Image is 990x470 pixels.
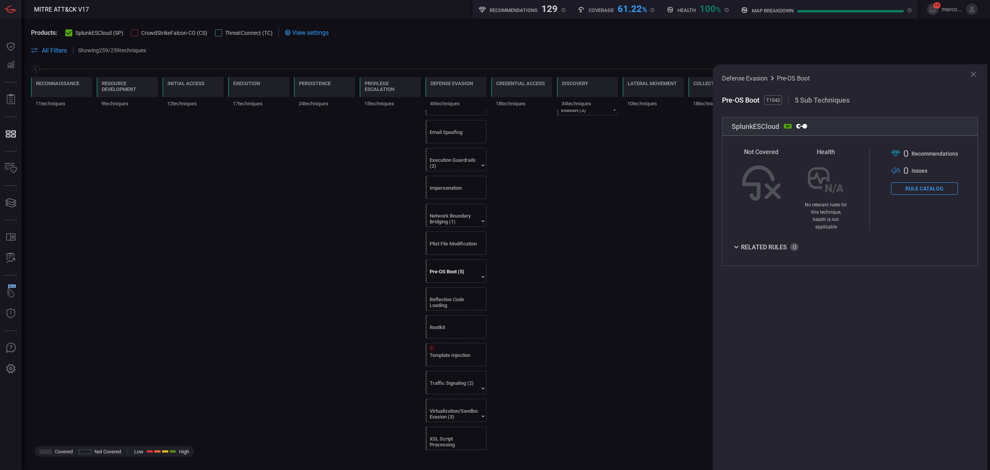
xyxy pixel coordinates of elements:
div: T1620: Reflective Code Loading (Not covered) [425,287,486,310]
button: Rule Catalog [891,182,958,195]
div: T1542: Pre-OS Boot (Not covered) [425,259,486,283]
div: TA0043: Reconnaissance [31,77,92,110]
div: 11 techniques [31,97,92,110]
div: Template Injection [430,352,478,364]
span: Pre-OS Boot [777,75,810,82]
div: TA0008: Lateral Movement [623,77,684,110]
span: 0 [903,165,908,176]
span: All Filters [42,47,67,54]
span: 15 [934,2,940,9]
div: Collection [693,81,723,86]
span: 0 [903,148,908,159]
div: 10 techniques [623,97,684,110]
div: Persistence [299,81,331,86]
button: Threat Intelligence [2,304,20,323]
button: SplunkESCloud (SP) [65,29,123,36]
span: CrowdStrikeFalcon-CO (CS) [141,30,207,36]
button: Related Rules [732,242,799,252]
div: Resource Development [102,81,153,92]
div: Initial Access [167,81,205,86]
div: 18 techniques [688,97,749,110]
span: Issue s [911,168,927,174]
span: View settings [292,29,329,36]
button: Cards [2,194,20,212]
div: Plist File Modification [430,241,478,252]
div: T1599: Network Boundary Bridging (Not covered) [425,204,486,227]
div: T1220: XSL Script Processing (Not covered) [425,427,486,450]
div: Credential Access [496,81,545,86]
button: Detections [2,56,20,74]
span: % [716,5,721,14]
div: 100 [700,3,721,13]
div: 12 techniques [162,97,224,110]
div: Discovery [562,81,588,86]
span: Not Covered [744,148,778,156]
div: Reflective Code Loading [430,297,478,308]
div: Lateral Movement [628,81,677,86]
h5: map breakdown [752,8,794,14]
span: No relevant rules for this technique, health is not applicable [805,202,847,230]
span: High [179,449,189,455]
div: T1656: Impersonation (Not covered) [425,176,486,199]
button: ThreatConnect (TC) [215,29,273,36]
button: 15 [927,3,939,15]
div: TA0004: Privilege Escalation [360,77,421,110]
span: marco.[PERSON_NAME] [942,6,963,12]
button: Reports [2,90,20,109]
div: 18 techniques [491,97,552,110]
button: Preferences [2,360,20,378]
div: TA0002: Execution [228,77,289,110]
button: Dashboard [2,37,20,56]
div: SplunkESCloud [722,117,978,136]
div: T1205: Traffic Signaling (Not covered) [425,371,486,394]
h5: Health [678,7,696,13]
span: Low [134,449,143,455]
div: Network Boundary Bridging (1) [430,213,478,225]
h5: Coverage [589,7,614,13]
div: TA0007: Discovery [557,77,618,110]
button: MITRE - Detection Posture [2,125,20,143]
div: 15 techniques [360,97,421,110]
span: Recommendation s [911,151,958,157]
div: TA0009: Collection [688,77,749,110]
div: Rootkit [430,324,478,336]
span: Products: [31,29,58,36]
span: Defense Evasion [722,75,768,82]
div: XSL Script Processing [430,436,478,448]
span: SplunkESCloud (SP) [75,30,123,36]
div: T1672: Email Spoofing (Not covered) [425,120,486,143]
span: Health [817,148,835,156]
button: Wingman [2,283,20,302]
button: Inventory [2,159,20,178]
h5: Recommendations [490,7,538,13]
div: Email Spoofing [430,129,478,141]
div: 129 [541,3,558,13]
div: TA0001: Initial Access [162,77,224,110]
div: T1497: Virtualization/Sandbox Evasion (Not covered) [425,399,486,422]
div: TA0003: Persistence [294,77,355,110]
button: All Filters [31,47,67,54]
button: Rule Catalog [2,228,20,247]
span: % [642,5,647,14]
button: CrowdStrikeFalcon-CO (CS) [131,29,207,36]
span: ThreatConnect (TC) [225,30,273,36]
div: Reconnaissance [36,81,79,86]
span: 5 Sub Techniques [795,96,850,104]
button: ALERT ANALYSIS [2,249,20,268]
div: Traffic Signaling (2) [430,380,478,392]
span: T1542 [764,95,782,105]
div: TA0042: Resource Development [97,77,158,110]
div: 9 techniques [97,97,158,110]
div: View settings [285,28,329,37]
div: T1480: Execution Guardrails (Not covered) [425,148,486,171]
span: Covered [55,449,73,455]
div: Virtualization/Sandbox Evasion (3) [430,408,478,420]
div: Execution [233,81,260,86]
div: TA0006: Credential Access [491,77,552,110]
p: Showing 259 / 259 techniques [78,47,146,53]
button: Ask Us A Question [2,339,20,357]
div: T1014: Rootkit (Not covered) [425,315,486,338]
div: 17 techniques [228,97,289,110]
div: T1647: Plist File Modification (Not covered) [425,232,486,255]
